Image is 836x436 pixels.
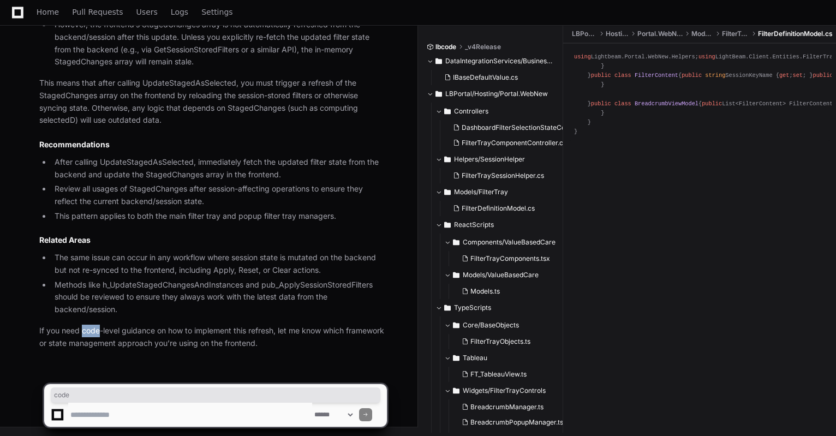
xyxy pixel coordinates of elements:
[435,151,564,168] button: Helpers/SessionHelper
[591,73,611,79] span: public
[440,70,548,85] button: IBaseDefaultValue.cs
[614,100,631,107] span: class
[463,271,539,279] span: Models/ValueBasedCare
[758,29,833,38] span: FilterDefinitionModel.cs
[445,89,548,98] span: LBPortal/Hosting/Portal.WebNew
[470,337,530,346] span: FilterTrayObjects.ts
[453,73,518,82] span: IBaseDefaultValue.cs
[635,73,678,79] span: FilterContent
[435,103,564,120] button: Controllers
[449,168,557,183] button: FilterTraySessionHelper.cs
[435,183,564,201] button: Models/FilterTray
[445,57,555,65] span: DataIntegrationServices/Business/Entities/Fhir/Contracts
[702,100,722,107] span: public
[453,351,459,365] svg: Directory
[591,100,611,107] span: public
[449,135,566,151] button: FilterTrayComponentController.cs
[637,29,683,38] span: Portal.WebNew
[444,186,451,199] svg: Directory
[457,251,557,266] button: FilterTrayComponents.tsx
[813,73,833,79] span: public
[453,319,459,332] svg: Directory
[39,77,387,127] p: This means that after calling UpdateStagedAsSelected, you must trigger a refresh of the StagedCha...
[51,19,387,68] li: However, the frontend’s StagedChanges array is not automatically refreshed from the backend/sessi...
[435,43,456,51] span: lbcode
[462,123,596,132] span: DashboardFilterSelectionStateController.cs
[449,201,557,216] button: FilterDefinitionModel.cs
[51,210,387,223] li: This pattern applies to both the main filter tray and popup filter tray managers.
[463,354,487,362] span: Tableau
[454,220,494,229] span: ReactScripts
[435,216,564,234] button: ReactScripts
[454,303,491,312] span: TypeScripts
[51,252,387,277] li: The same issue can occur in any workflow where session state is mutated on the backend but not re...
[635,100,698,107] span: BreadcrumbViewModel
[51,183,387,208] li: Review all usages of StagedChanges after session-affecting operations to ensure they reflect the ...
[572,29,597,38] span: LBPortal
[698,53,715,60] span: using
[470,254,550,263] span: FilterTrayComponents.tsx
[457,284,557,299] button: Models.ts
[462,139,566,147] span: FilterTrayComponentController.cs
[51,156,387,181] li: After calling UpdateStagedAsSelected, immediately fetch the updated filter state from the backend...
[444,218,451,231] svg: Directory
[454,107,488,116] span: Controllers
[39,325,387,350] p: If you need code-level guidance on how to implement this refresh, let me know which framework or ...
[691,29,713,38] span: Models
[454,188,508,196] span: Models/FilterTray
[444,349,570,367] button: Tableau
[201,9,232,15] span: Settings
[39,139,387,150] h2: Recommendations
[444,105,451,118] svg: Directory
[171,9,188,15] span: Logs
[462,171,544,180] span: FilterTraySessionHelper.cs
[463,238,556,247] span: Components/ValueBasedCare
[435,55,442,68] svg: Directory
[51,279,387,316] li: Methods like h_UpdateStagedChangesAndInstances and pub_ApplySessionStoredFilters should be review...
[574,53,591,60] span: using
[606,29,629,38] span: Hosting
[465,43,501,51] span: _v4Release
[682,73,702,79] span: public
[444,234,564,251] button: Components/ValueBasedCare
[614,73,631,79] span: class
[37,9,59,15] span: Home
[444,153,451,166] svg: Directory
[463,321,519,330] span: Core/BaseObjects
[435,299,564,316] button: TypeScripts
[454,155,525,164] span: Helpers/SessionHelper
[574,52,825,136] div: Lightbeam.Portal.WebNew.Helpers; LightBeam.Client.Entities.FilterTray; System; System.Collections...
[793,73,803,79] span: set
[444,301,451,314] svg: Directory
[444,316,570,334] button: Core/BaseObjects
[435,87,442,100] svg: Directory
[136,9,158,15] span: Users
[462,204,535,213] span: FilterDefinitionModel.cs
[444,266,564,284] button: Models/ValueBasedCare
[457,334,563,349] button: FilterTrayObjects.ts
[427,52,555,70] button: DataIntegrationServices/Business/Entities/Fhir/Contracts
[722,29,749,38] span: FilterTray
[453,268,459,282] svg: Directory
[779,73,789,79] span: get
[72,9,123,15] span: Pull Requests
[427,85,555,103] button: LBPortal/Hosting/Portal.WebNew
[705,73,725,79] span: string
[470,287,500,296] span: Models.ts
[453,236,459,249] svg: Directory
[449,120,566,135] button: DashboardFilterSelectionStateController.cs
[39,235,387,246] h2: Related Areas
[54,391,377,399] span: code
